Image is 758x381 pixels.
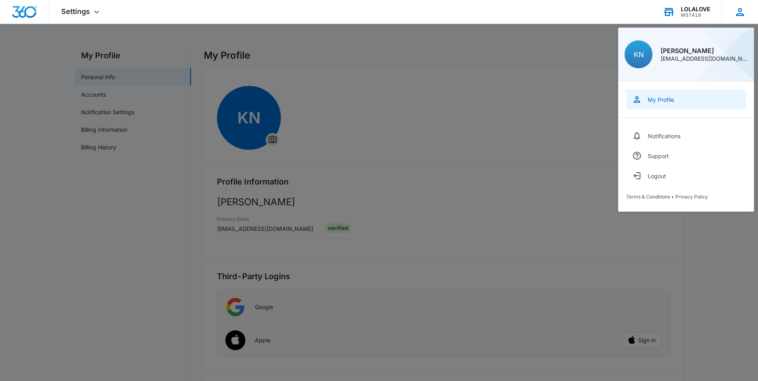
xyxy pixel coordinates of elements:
[681,6,710,12] div: account name
[648,96,674,103] div: My Profile
[634,50,644,59] span: KN
[626,146,746,166] a: Support
[61,7,90,16] span: Settings
[681,12,710,18] div: account id
[675,194,708,200] a: Privacy Policy
[626,194,670,200] a: Terms & Conditions
[626,126,746,146] a: Notifications
[648,173,666,179] div: Logout
[661,56,748,62] div: [EMAIL_ADDRESS][DOMAIN_NAME]
[626,166,746,186] button: Logout
[626,194,746,200] div: •
[626,89,746,109] a: My Profile
[648,133,680,139] div: Notifications
[648,153,669,159] div: Support
[661,48,748,54] div: [PERSON_NAME]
